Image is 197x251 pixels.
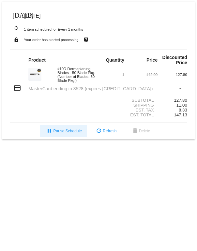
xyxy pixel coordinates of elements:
mat-icon: lock [12,36,20,44]
strong: Product [28,57,46,63]
span: Refresh [95,129,116,133]
mat-select: Payment Method [28,86,183,91]
strong: Price [146,57,158,63]
div: Subtotal [98,98,158,103]
span: 11.00 [176,103,187,108]
mat-icon: live_help [82,36,90,44]
div: 142.00 [128,73,158,77]
button: Refresh [90,125,122,137]
span: 1 [122,73,124,77]
span: 8.33 [179,108,187,112]
mat-icon: delete [131,127,139,135]
mat-icon: pause [45,127,53,135]
span: 147.13 [174,112,187,117]
mat-icon: credit_card [13,84,21,92]
div: Est. Total [98,112,158,117]
div: Est. Tax [98,108,158,112]
mat-icon: [DATE] [12,11,20,19]
div: 127.80 [158,73,187,77]
div: 127.80 [158,98,187,103]
mat-icon: autorenew [12,24,20,32]
img: Cart-Images-32.png [28,68,41,81]
small: Your order has started processing. [24,38,80,42]
span: Pause Schedule [45,129,82,133]
strong: Discounted Price [162,55,187,65]
strong: Quantity [106,57,124,63]
span: Delete [131,129,150,133]
small: 1 item scheduled for Every 1 months [10,27,83,31]
button: Delete [126,125,156,137]
mat-icon: refresh [95,127,103,135]
span: MasterCard ending in 3528 (expires [CREDIT_CARD_DATA]) [28,86,153,91]
div: #10D Dermaplaning Blades - 50 Blade Pkg. (Number of Blades: 50 Blade Pkg.) [54,67,98,82]
div: Shipping [98,103,158,108]
button: Pause Schedule [40,125,87,137]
